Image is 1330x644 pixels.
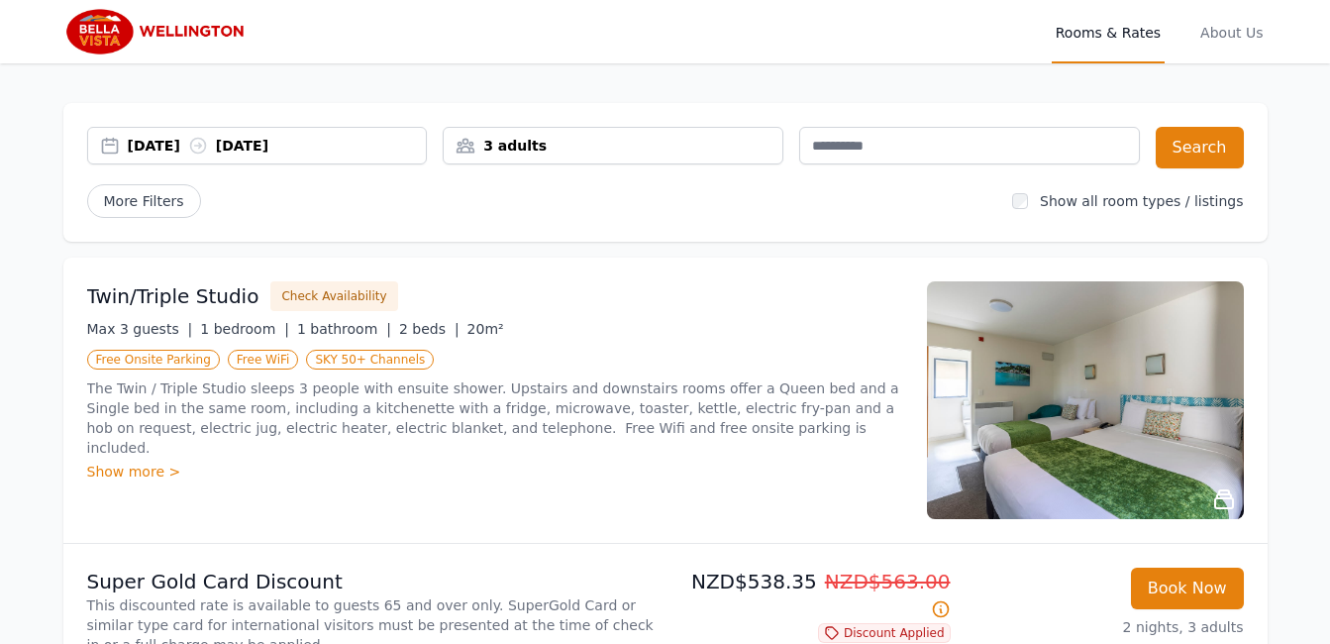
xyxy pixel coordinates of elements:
[297,321,391,337] span: 1 bathroom |
[399,321,460,337] span: 2 beds |
[228,350,299,370] span: Free WiFi
[825,570,951,593] span: NZD$563.00
[1131,568,1244,609] button: Book Now
[87,282,259,310] h3: Twin/Triple Studio
[87,321,193,337] span: Max 3 guests |
[200,321,289,337] span: 1 bedroom |
[87,350,220,370] span: Free Onsite Parking
[87,184,201,218] span: More Filters
[63,8,255,55] img: Bella Vista Wellington
[128,136,427,156] div: [DATE] [DATE]
[818,623,951,643] span: Discount Applied
[673,568,951,623] p: NZD$538.35
[87,462,903,482] div: Show more >
[87,568,658,595] p: Super Gold Card Discount
[1156,127,1244,168] button: Search
[306,350,434,370] span: SKY 50+ Channels
[444,136,782,156] div: 3 adults
[87,378,903,458] p: The Twin / Triple Studio sleeps 3 people with ensuite shower. Upstairs and downstairs rooms offer...
[467,321,504,337] span: 20m²
[1040,193,1243,209] label: Show all room types / listings
[270,281,397,311] button: Check Availability
[967,617,1244,637] p: 2 nights, 3 adults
